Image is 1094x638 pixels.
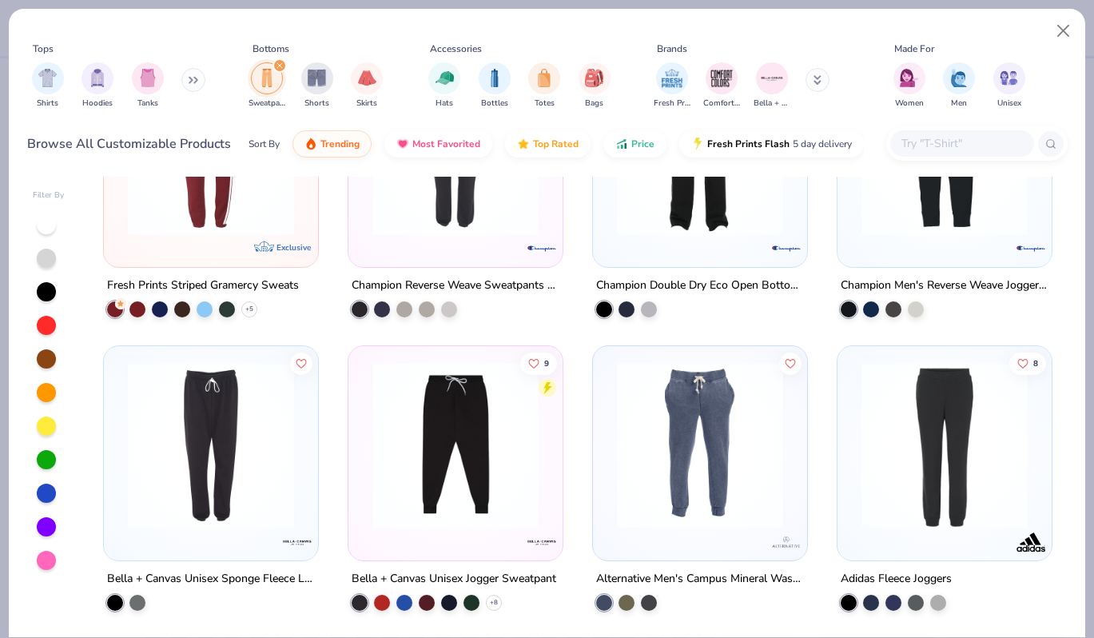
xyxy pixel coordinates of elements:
[27,134,231,154] div: Browse All Customizable Products
[364,362,547,528] img: 6f43a6f4-eff3-45d7-bc2c-1249e4c19c64
[1009,352,1046,374] button: Like
[281,526,313,558] img: Bella + Canvas logo
[526,233,558,265] img: Champion logo
[770,526,802,558] img: Alternative logo
[517,138,530,150] img: TopRated.gif
[691,138,704,150] img: flash.gif
[585,69,603,87] img: Bags Image
[479,62,511,110] div: filter for Bottles
[703,62,740,110] button: filter button
[895,98,924,110] span: Women
[37,98,58,110] span: Shirts
[943,62,975,110] button: filter button
[893,62,925,110] button: filter button
[82,98,113,110] span: Hoodies
[479,62,511,110] button: filter button
[793,135,852,154] span: 5 day delivery
[505,130,591,158] button: Top Rated
[770,233,802,265] img: Champion logo
[258,69,276,87] img: Sweatpants Image
[490,598,498,608] span: + 8
[841,276,1048,296] div: Champion Men's Reverse Weave Jogger Pant
[779,352,802,374] button: Like
[654,98,690,110] span: Fresh Prints
[120,362,302,528] img: f6e8d56a-a8b8-4cdd-9c3e-36db9c6e4416
[430,42,482,56] div: Accessories
[139,69,157,87] img: Tanks Image
[356,98,377,110] span: Skirts
[107,569,315,589] div: Bella + Canvas Unisex Sponge Fleece Long Scrunch Pants
[249,62,285,110] button: filter button
[304,138,317,150] img: trending.gif
[754,62,790,110] button: filter button
[1015,526,1047,558] img: Adidas logo
[579,62,611,110] button: filter button
[993,62,1025,110] div: filter for Unisex
[703,62,740,110] div: filter for Comfort Colors
[33,42,54,56] div: Tops
[853,362,1036,528] img: 9426de99-2664-499e-96c7-9d6830e513a2
[654,62,690,110] div: filter for Fresh Prints
[351,62,383,110] div: filter for Skirts
[481,98,508,110] span: Bottles
[245,305,253,314] span: + 5
[33,189,65,201] div: Filter By
[894,42,934,56] div: Made For
[249,98,285,110] span: Sweatpants
[107,276,299,296] div: Fresh Prints Striped Gramercy Sweats
[308,69,326,87] img: Shorts Image
[358,69,376,87] img: Skirts Image
[132,62,164,110] button: filter button
[544,359,549,367] span: 9
[1015,233,1047,265] img: Champion logo
[1000,69,1018,87] img: Unisex Image
[596,276,804,296] div: Champion Double Dry Eco Open Bottom Sweatpants With Pockets
[754,62,790,110] div: filter for Bella + Canvas
[535,98,555,110] span: Totes
[853,69,1036,235] img: d4737ae0-123f-40f7-b1a5-fd3b81e9e95b
[320,138,360,150] span: Trending
[486,69,503,87] img: Bottles Image
[526,526,558,558] img: Bella + Canvas logo
[132,62,164,110] div: filter for Tanks
[428,62,460,110] button: filter button
[841,569,952,589] div: Adidas Fleece Joggers
[436,98,453,110] span: Hats
[137,98,158,110] span: Tanks
[38,69,57,87] img: Shirts Image
[301,62,333,110] div: filter for Shorts
[660,66,684,90] img: Fresh Prints Image
[82,62,113,110] div: filter for Hoodies
[679,130,864,158] button: Fresh Prints Flash5 day delivery
[579,62,611,110] div: filter for Bags
[951,98,967,110] span: Men
[900,134,1023,153] input: Try "T-Shirt"
[32,62,64,110] div: filter for Shirts
[609,69,791,235] img: a87aee69-3fd1-4d73-b5a6-62fb46ed7923
[352,569,556,589] div: Bella + Canvas Unisex Jogger Sweatpant
[893,62,925,110] div: filter for Women
[900,69,918,87] img: Women Image
[351,62,383,110] button: filter button
[760,66,784,90] img: Bella + Canvas Image
[754,98,790,110] span: Bella + Canvas
[120,69,302,235] img: c0293d12-b54c-4518-ac59-070753ec2c37
[352,276,559,296] div: Champion Reverse Weave Sweatpants With Pockets
[249,137,280,151] div: Sort By
[249,62,285,110] div: filter for Sweatpants
[654,62,690,110] button: filter button
[1033,359,1038,367] span: 8
[631,138,654,150] span: Price
[603,130,666,158] button: Price
[304,98,329,110] span: Shorts
[428,62,460,110] div: filter for Hats
[412,138,480,150] span: Most Favorited
[710,66,734,90] img: Comfort Colors Image
[950,69,968,87] img: Men Image
[535,69,553,87] img: Totes Image
[290,352,312,374] button: Like
[703,98,740,110] span: Comfort Colors
[528,62,560,110] button: filter button
[707,138,790,150] span: Fresh Prints Flash
[253,42,289,56] div: Bottoms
